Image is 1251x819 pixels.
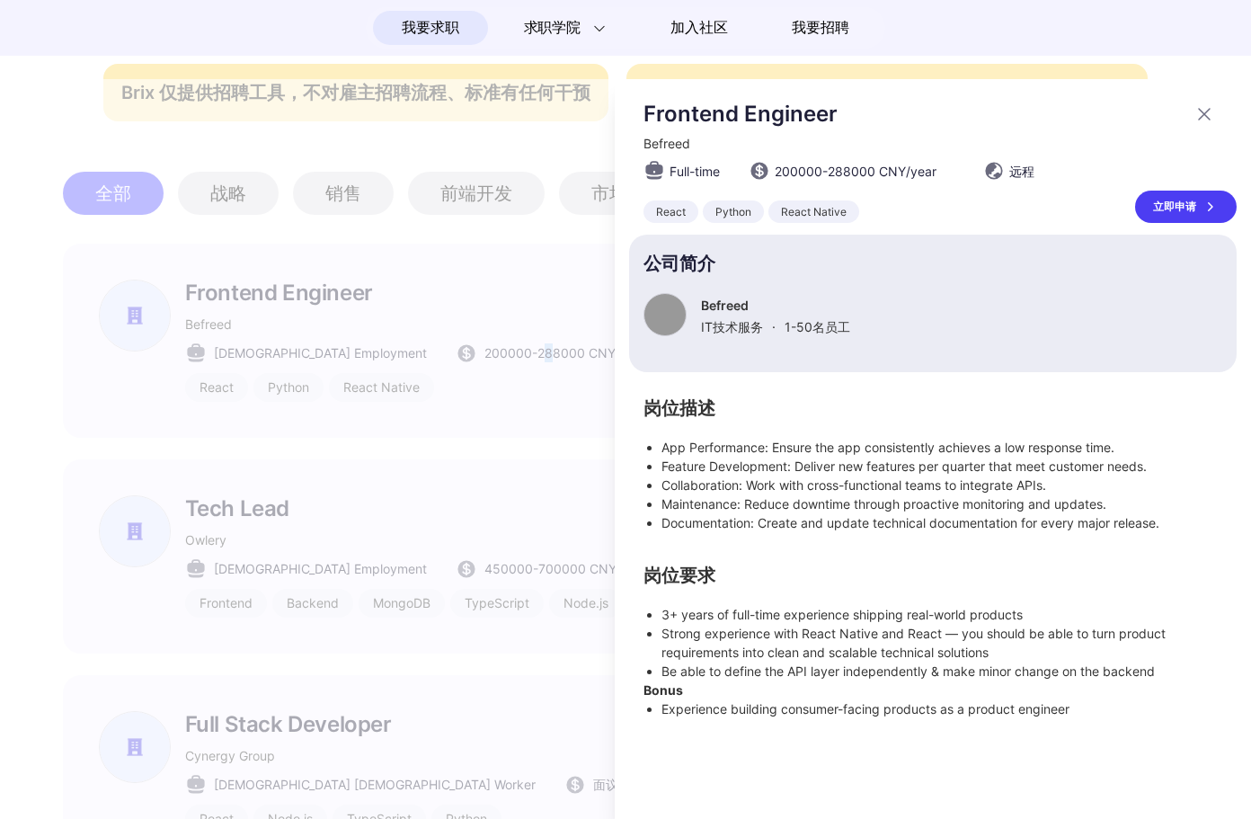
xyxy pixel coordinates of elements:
li: App Performance: Ensure the app consistently achieves a low response time. [661,438,1222,457]
li: Collaboration: Work with cross-functional teams to integrate APIs. [661,476,1222,494]
div: Brix 仅提供招聘工具，不对雇主招聘流程、标准有任何干预 [103,64,608,121]
h2: 岗位要求 [643,568,1222,583]
p: Befreed [701,298,850,313]
p: 公司简介 [643,256,1222,272]
a: 立即申请 [1135,191,1237,223]
div: React [643,200,698,223]
li: Documentation: Create and update technical documentation for every major release. [661,513,1222,532]
span: 我要求职 [402,13,458,42]
p: Frontend Engineer [643,101,1183,127]
span: Befreed [643,136,690,151]
h2: 岗位描述 [643,401,1222,416]
li: 3+ years of full-time experience shipping real-world products [661,605,1222,624]
div: Python [703,200,764,223]
span: 200000 - 288000 CNY /year [775,162,936,181]
li: Experience building consumer-facing products as a product engineer [661,699,1222,718]
strong: Bonus [643,682,683,698]
span: 加入社区 [670,13,727,42]
span: 1-50 名员工 [785,319,850,334]
li: Be able to define the API layer independently & make minor change on the backend [661,662,1222,681]
span: · [772,319,776,334]
li: Maintenance: Reduce downtime through proactive monitoring and updates. [661,494,1222,513]
span: IT技术服务 [701,319,763,334]
span: 我要招聘 [792,17,848,39]
span: 远程 [1009,162,1034,181]
li: Feature Development: Deliver new features per quarter that meet customer needs. [661,457,1222,476]
div: React Native [768,200,859,223]
div: 通过平台简历直达雇主，面试进度流程，开放时间以雇主为准 [626,64,1148,121]
li: Strong experience with React Native and React — you should be able to turn product requirements i... [661,624,1222,662]
span: Full-time [670,162,720,181]
span: 求职学院 [524,17,581,39]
